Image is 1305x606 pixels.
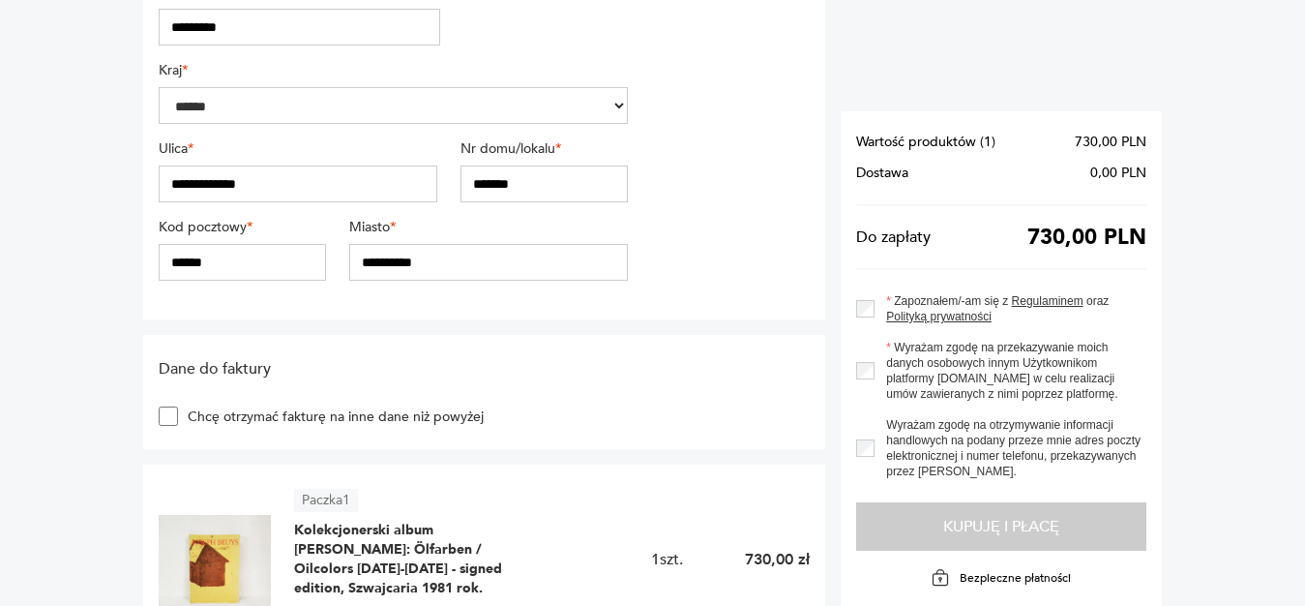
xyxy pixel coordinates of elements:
a: Polityką prywatności [886,310,992,323]
span: 0,00 PLN [1090,166,1146,181]
span: 730,00 PLN [1027,229,1146,245]
img: Ikona kłódki [931,568,950,588]
label: Nr domu/lokalu [460,139,628,158]
p: Bezpieczne płatności [960,570,1071,586]
span: 1 szt. [651,549,683,570]
span: Do zapłaty [856,229,931,245]
label: Miasto [349,218,628,236]
label: Wyrażam zgodę na przekazywanie moich danych osobowych innym Użytkownikom platformy [DOMAIN_NAME] ... [875,340,1146,402]
span: 730,00 PLN [1075,135,1146,150]
article: Paczka 1 [294,489,358,512]
span: Kolekcjonerski album [PERSON_NAME]: Ölfarben / Oilcolors [DATE]-[DATE] - signed edition, Szwajcar... [294,521,536,598]
label: Chcę otrzymać fakturę na inne dane niż powyżej [178,408,484,426]
label: Wyrażam zgodę na otrzymywanie informacji handlowych na podany przeze mnie adres poczty elektronic... [875,417,1146,479]
span: Dostawa [856,166,908,181]
h2: Dane do faktury [159,358,627,379]
label: Ulica [159,139,437,158]
p: 730,00 zł [745,549,810,570]
label: Kod pocztowy [159,218,326,236]
label: Zapoznałem/-am się z oraz [875,293,1146,324]
a: Regulaminem [1012,294,1083,308]
label: Kraj [159,61,627,79]
span: Wartość produktów ( 1 ) [856,135,995,150]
